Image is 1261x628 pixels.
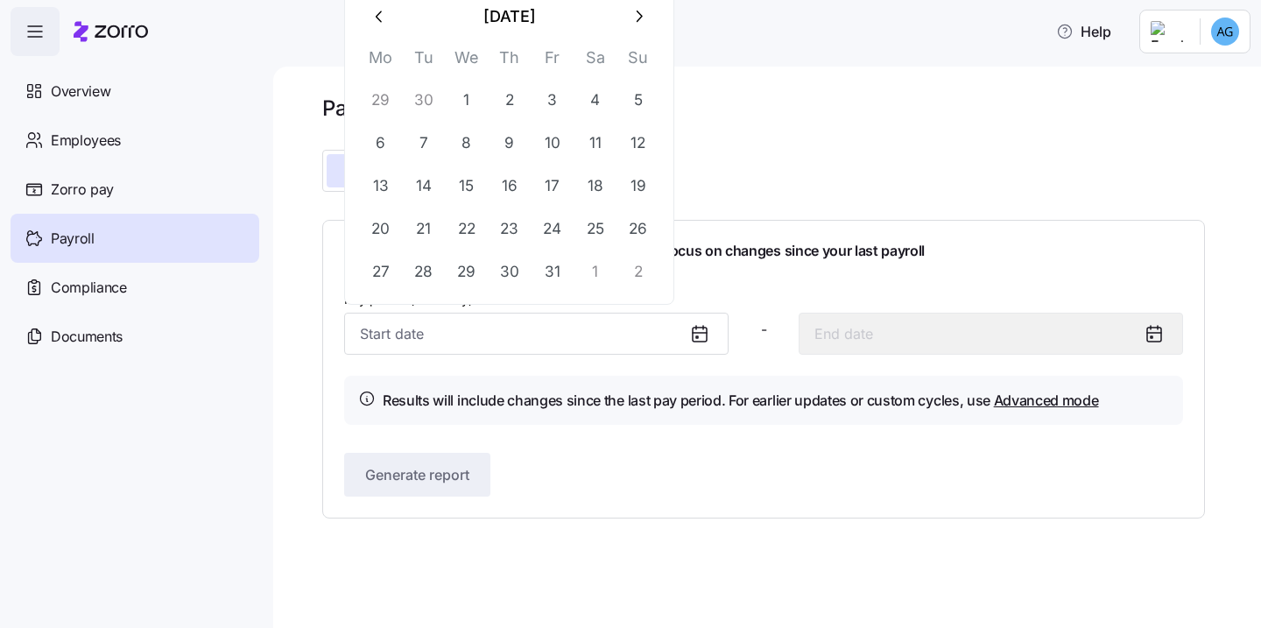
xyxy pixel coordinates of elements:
button: 25 October 2025 [574,208,616,250]
button: 31 October 2025 [532,250,574,293]
button: 7 October 2025 [403,122,445,164]
a: Zorro pay [11,165,259,214]
button: 29 October 2025 [446,250,488,293]
th: Tu [402,45,445,79]
span: - [761,319,767,341]
img: Employer logo [1151,21,1186,42]
th: Mo [359,45,402,79]
h1: Payroll report [322,95,1205,122]
button: 2 November 2025 [617,250,659,293]
a: Advanced mode [994,392,1099,409]
span: Compliance [51,277,127,299]
button: 4 October 2025 [574,79,616,121]
span: Generate report [365,464,469,485]
button: 17 October 2025 [532,165,574,207]
span: Employees [51,130,121,152]
button: 20 October 2025 [360,208,402,250]
a: Documents [11,312,259,361]
input: End date [799,313,1183,355]
button: 22 October 2025 [446,208,488,250]
button: 1 October 2025 [446,79,488,121]
span: Zorro pay [51,179,114,201]
button: 29 September 2025 [360,79,402,121]
button: 27 October 2025 [360,250,402,293]
button: 1 November 2025 [574,250,616,293]
button: 30 September 2025 [403,79,445,121]
button: 18 October 2025 [574,165,616,207]
a: Overview [11,67,259,116]
button: 3 October 2025 [532,79,574,121]
button: Generate report [344,453,490,497]
th: Su [616,45,659,79]
th: Th [488,45,531,79]
input: Start date [344,313,729,355]
button: 28 October 2025 [403,250,445,293]
button: 19 October 2025 [617,165,659,207]
th: We [445,45,488,79]
h1: See pay period deductions/reimbursements, with focus on changes since your last payroll [344,242,1183,260]
button: 23 October 2025 [489,208,531,250]
a: Payroll [11,214,259,263]
button: 26 October 2025 [617,208,659,250]
button: Help [1042,14,1125,49]
a: Compliance [11,263,259,312]
span: Help [1056,21,1111,42]
button: 5 October 2025 [617,79,659,121]
span: Overview [51,81,110,102]
button: 10 October 2025 [532,122,574,164]
button: 16 October 2025 [489,165,531,207]
button: 2 October 2025 [489,79,531,121]
button: 13 October 2025 [360,165,402,207]
button: 6 October 2025 [360,122,402,164]
button: 21 October 2025 [403,208,445,250]
span: Documents [51,326,123,348]
h4: Results will include changes since the last pay period. For earlier updates or custom cycles, use [383,390,1099,412]
button: 15 October 2025 [446,165,488,207]
button: 30 October 2025 [489,250,531,293]
a: Employees [11,116,259,165]
th: Sa [574,45,616,79]
span: Payroll [51,228,95,250]
th: Fr [531,45,574,79]
button: 14 October 2025 [403,165,445,207]
button: 12 October 2025 [617,122,659,164]
button: 11 October 2025 [574,122,616,164]
button: 8 October 2025 [446,122,488,164]
img: ab357638f56407c107a67b33a4c64ce2 [1211,18,1239,46]
button: 24 October 2025 [532,208,574,250]
button: 9 October 2025 [489,122,531,164]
